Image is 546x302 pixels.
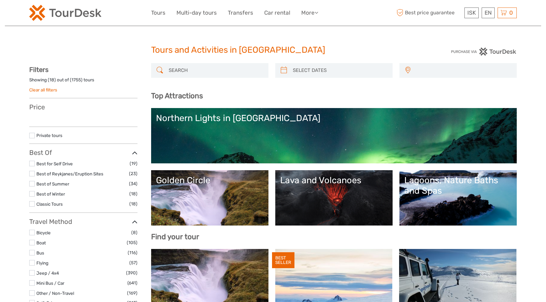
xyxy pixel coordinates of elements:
[29,77,137,87] div: Showing ( ) out of ( ) tours
[395,7,463,18] span: Best price guarantee
[126,269,137,277] span: (390)
[301,8,318,18] a: More
[228,8,253,18] a: Transfers
[404,175,512,221] a: Lagoons, Nature Baths and Spas
[71,77,81,83] label: 1755
[129,180,137,187] span: (34)
[156,175,264,221] a: Golden Circle
[36,270,59,276] a: Jeep / 4x4
[130,160,137,167] span: (19)
[29,66,48,74] strong: Filters
[36,133,62,138] a: Private tours
[151,8,165,18] a: Tours
[36,240,46,245] a: Boat
[467,9,476,16] span: ISK
[166,65,265,76] input: SEARCH
[36,201,63,207] a: Classic Tours
[128,249,137,256] span: (116)
[280,175,388,221] a: Lava and Volcanoes
[156,175,264,185] div: Golden Circle
[129,259,137,267] span: (57)
[29,5,101,21] img: 120-15d4194f-c635-41b9-a512-a3cb382bfb57_logo_small.png
[127,279,137,287] span: (641)
[129,170,137,177] span: (23)
[280,175,388,185] div: Lava and Volcanoes
[264,8,290,18] a: Car rental
[129,200,137,208] span: (18)
[482,7,495,18] div: EN
[36,171,103,176] a: Best of Reykjanes/Eruption Sites
[508,9,514,16] span: 0
[451,48,517,56] img: PurchaseViaTourDesk.png
[131,229,137,236] span: (8)
[129,190,137,198] span: (18)
[151,45,395,55] h1: Tours and Activities in [GEOGRAPHIC_DATA]
[36,260,48,266] a: Flying
[156,113,512,158] a: Northern Lights in [GEOGRAPHIC_DATA]
[36,291,74,296] a: Other / Non-Travel
[176,8,217,18] a: Multi-day tours
[272,252,294,268] div: BEST SELLER
[127,289,137,297] span: (169)
[49,77,54,83] label: 18
[156,113,512,123] div: Northern Lights in [GEOGRAPHIC_DATA]
[404,175,512,196] div: Lagoons, Nature Baths and Spas
[29,87,57,92] a: Clear all filters
[29,103,137,111] h3: Price
[36,181,69,186] a: Best of Summer
[36,250,44,255] a: Bus
[151,232,199,241] b: Find your tour
[151,91,203,100] b: Top Attractions
[36,191,65,197] a: Best of Winter
[36,161,73,166] a: Best for Self Drive
[127,239,137,246] span: (105)
[36,230,51,235] a: Bicycle
[29,149,137,157] h3: Best Of
[29,218,137,226] h3: Travel Method
[36,281,64,286] a: Mini Bus / Car
[290,65,389,76] input: SELECT DATES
